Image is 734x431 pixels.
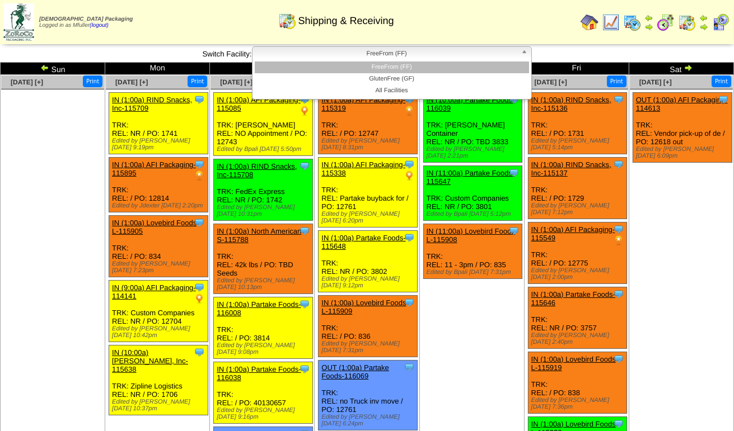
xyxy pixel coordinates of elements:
img: calendarinout.gif [678,13,696,31]
div: Edited by Bpali [DATE] 5:50pm [217,146,312,153]
div: TRK: REL: / PO: 836 [319,296,418,357]
div: TRK: REL: / PO: 1731 [528,93,627,154]
a: [DATE] [+] [220,78,253,86]
div: TRK: REL: NR / PO: 3757 [528,287,627,349]
div: TRK: REL: / PO: 12775 [528,222,627,284]
td: Tue [210,63,315,75]
img: calendarinout.gif [278,12,296,30]
button: Print [607,75,627,87]
div: Edited by [PERSON_NAME] [DATE] 9:16pm [217,407,312,420]
span: [DATE] [+] [639,78,672,86]
div: TRK: FedEx Express REL: NR / PO: 1742 [214,159,313,221]
div: Edited by [PERSON_NAME] [DATE] 6:24pm [321,414,417,427]
div: TRK: [PERSON_NAME] REL: NO Appointment / PO: 12743 [214,93,313,156]
img: arrowright.gif [699,22,708,31]
span: Shipping & Receiving [298,15,394,27]
a: OUT (1:00a) Partake Foods-116069 [321,363,389,380]
div: Edited by Bpali [DATE] 7:31pm [427,269,522,276]
div: Edited by [PERSON_NAME] [DATE] 2:40pm [531,332,627,345]
img: calendarprod.gif [623,13,641,31]
div: Edited by [PERSON_NAME] [DATE] 10:13pm [217,277,312,291]
img: Tooltip [194,217,205,228]
a: [DATE] [+] [535,78,567,86]
img: Tooltip [299,225,310,236]
img: PO [194,293,205,304]
span: [DATE] [+] [115,78,148,86]
img: Tooltip [299,299,310,310]
div: Edited by Bpali [DATE] 5:12pm [427,211,522,217]
img: calendarblend.gif [657,13,675,31]
a: IN (10:00a) [PERSON_NAME], Inc-115638 [112,348,188,373]
div: Edited by [PERSON_NAME] [DATE] 8:31pm [321,138,417,151]
a: IN (1:00a) Partake Foods-115646 [531,290,615,307]
div: Edited by [PERSON_NAME] [DATE] 7:12pm [531,202,627,216]
div: Edited by [PERSON_NAME] [DATE] 7:36pm [531,397,627,410]
img: PO [404,105,415,116]
img: PO [299,105,310,116]
div: TRK: REL: / PO: 3814 [214,297,313,359]
img: Tooltip [613,353,624,364]
a: IN (1:00a) AFI Packaging-115895 [112,160,196,177]
div: TRK: REL: / PO: 40130657 [214,362,313,424]
img: Tooltip [194,282,205,293]
img: PO [404,170,415,181]
img: arrowleft.gif [699,13,708,22]
div: TRK: REL: / PO: 838 [528,352,627,414]
td: Fri [524,63,629,75]
img: Tooltip [404,232,415,243]
td: Mon [105,63,210,75]
img: PO [194,170,205,181]
li: All Facilities [255,85,529,97]
a: IN (1:00a) AFI Packaging-115085 [217,96,301,112]
a: (logout) [90,22,109,29]
img: calendarcustomer.gif [712,13,730,31]
div: Edited by [PERSON_NAME] [DATE] 10:42pm [112,325,208,339]
a: IN (1:00a) AFI Packaging-115338 [321,160,405,177]
div: TRK: REL: / PO: 834 [109,216,208,277]
a: IN (1:00a) Lovebird Foods L-115905 [112,219,197,235]
div: Edited by [PERSON_NAME] [DATE] 6:20pm [321,211,417,224]
div: TRK: REL: / PO: 12814 [109,158,208,212]
img: Tooltip [194,347,205,358]
div: TRK: REL: Vendor pick-up of de / PO: 12618 out [633,93,732,163]
li: FreeFrom (FF) [255,61,529,73]
img: PO [613,235,624,246]
img: Tooltip [404,362,415,373]
a: IN (11:00a) Lovebird Foods L-115908 [427,227,515,244]
div: TRK: REL: Partake buyback for / PO: 12761 [319,158,418,228]
div: TRK: REL: no Truck inv move / PO: 12761 [319,361,418,430]
img: Tooltip [404,159,415,170]
div: Edited by [PERSON_NAME] [DATE] 9:08pm [217,342,312,356]
a: IN (1:00a) Lovebird Foods L-115909 [321,299,406,315]
span: Logged in as Mfuller [39,16,133,29]
img: arrowright.gif [684,63,693,72]
div: TRK: [PERSON_NAME] Container REL: NR / PO: TBD 3833 [423,93,522,163]
img: arrowleft.gif [40,63,49,72]
a: OUT (1:00a) AFI Packaging-114613 [636,96,728,112]
img: Tooltip [613,418,624,429]
div: Edited by [PERSON_NAME] [DATE] 10:37pm [112,399,208,412]
img: Tooltip [613,288,624,300]
div: Edited by [PERSON_NAME] [DATE] 5:14pm [531,138,627,151]
div: TRK: REL: / PO: 12747 [319,93,418,154]
img: line_graph.gif [602,13,620,31]
a: IN (10:00a) Partake Foods-116039 [427,96,515,112]
span: FreeFrom (FF) [257,47,517,60]
a: IN (1:00a) Lovebird Foods L-115919 [531,355,616,372]
a: IN (1:00a) RIND Snacks, Inc-115137 [531,160,611,177]
a: IN (1:00a) RIND Snacks, Inc-115708 [217,162,297,179]
div: TRK: Custom Companies REL: NR / PO: 3801 [423,166,522,221]
img: Tooltip [404,297,415,308]
div: TRK: REL: NR / PO: 1741 [109,93,208,154]
img: arrowright.gif [644,22,653,31]
a: IN (1:00a) AFI Packaging-115319 [321,96,405,112]
a: IN (9:00a) AFI Packaging-114141 [112,283,196,300]
img: Tooltip [299,160,310,172]
img: Tooltip [613,224,624,235]
a: IN (1:00a) Partake Foods-116038 [217,365,301,382]
div: Edited by [PERSON_NAME] [DATE] 7:23pm [112,261,208,274]
img: Tooltip [194,94,205,105]
a: IN (1:00a) North American S-115788 [217,227,301,244]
